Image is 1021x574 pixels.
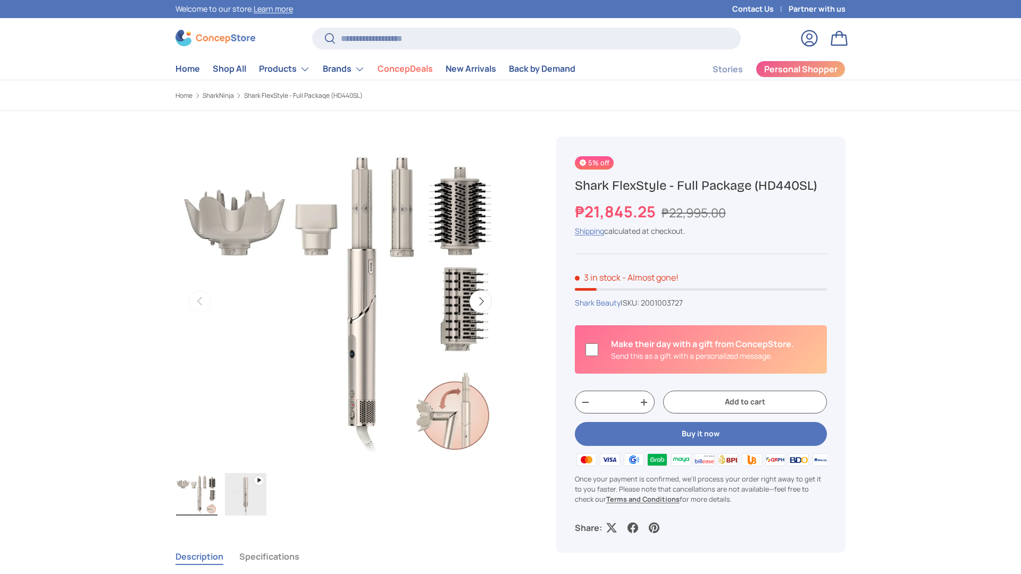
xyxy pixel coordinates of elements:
[175,3,293,15] p: Welcome to our store.
[575,451,598,467] img: master
[621,298,683,308] span: |
[713,59,743,80] a: Stories
[611,337,794,361] div: Is this a gift?
[254,4,293,14] a: Learn more
[176,473,217,516] img: Shark FlexStyle - Full Package (HD440SL)
[787,451,810,467] img: bdo
[606,494,680,504] a: Terms and Conditions
[225,473,266,516] img: Shark FlexStyle - Full Package (HD440SL)
[575,156,614,170] span: 5% off
[259,58,310,80] a: Products
[253,58,316,80] summary: Products
[764,451,787,467] img: qrph
[323,58,365,80] a: Brands
[575,178,827,194] h1: Shark FlexStyle - Full Package (HD440SL)
[509,58,575,79] a: Back by Demand
[669,451,692,467] img: maya
[446,58,496,79] a: New Arrivals
[623,298,639,308] span: SKU:
[575,226,604,236] a: Shipping
[789,3,846,15] a: Partner with us
[740,451,763,467] img: ubp
[811,451,834,467] img: metrobank
[756,61,846,78] a: Personal Shopper
[622,451,646,467] img: gcash
[693,451,716,467] img: billease
[575,474,827,505] p: Once your payment is confirmed, we'll process your order right away to get it to you faster. Plea...
[575,201,658,222] strong: ₱21,845.25
[175,544,223,569] button: Description
[203,92,234,99] a: SharkNinja
[175,58,200,79] a: Home
[663,391,827,413] button: Add to cart
[641,298,683,308] span: 2001003727
[316,58,371,80] summary: Brands
[575,521,602,534] p: Share:
[575,225,827,237] div: calculated at checkout.
[175,92,193,99] a: Home
[662,204,726,221] s: ₱22,995.00
[575,272,621,283] span: 3 in stock
[764,65,838,73] span: Personal Shopper
[175,137,505,519] media-gallery: Gallery Viewer
[244,92,363,99] a: Shark FlexStyle - Full Package (HD440SL)
[622,272,679,283] p: - Almost gone!
[213,58,246,79] a: Shop All
[175,58,575,80] nav: Primary
[716,451,740,467] img: bpi
[585,343,598,356] input: Is this a gift?
[175,30,255,46] img: ConcepStore
[732,3,789,15] a: Contact Us
[646,451,669,467] img: grabpay
[687,58,846,80] nav: Secondary
[239,544,299,569] button: Specifications
[175,91,531,100] nav: Breadcrumbs
[378,58,433,79] a: ConcepDeals
[575,298,621,308] a: Shark Beauty
[575,422,827,446] button: Buy it now
[598,451,622,467] img: visa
